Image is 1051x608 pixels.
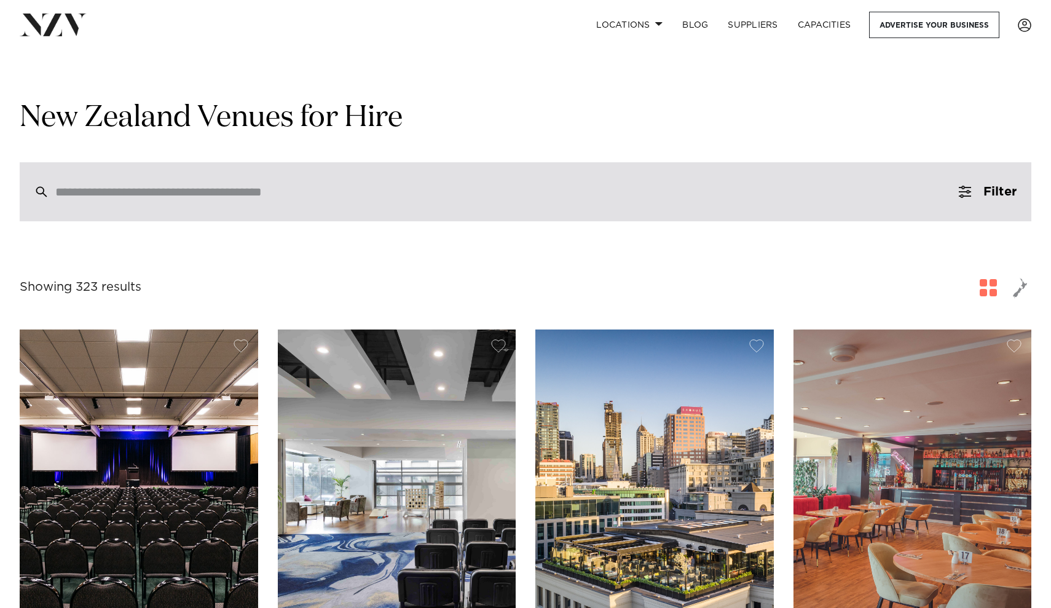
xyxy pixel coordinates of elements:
[20,278,141,297] div: Showing 323 results
[20,14,87,36] img: nzv-logo.png
[983,186,1017,198] span: Filter
[586,12,672,38] a: Locations
[944,162,1031,221] button: Filter
[788,12,861,38] a: Capacities
[20,99,1031,138] h1: New Zealand Venues for Hire
[718,12,787,38] a: SUPPLIERS
[672,12,718,38] a: BLOG
[869,12,999,38] a: Advertise your business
